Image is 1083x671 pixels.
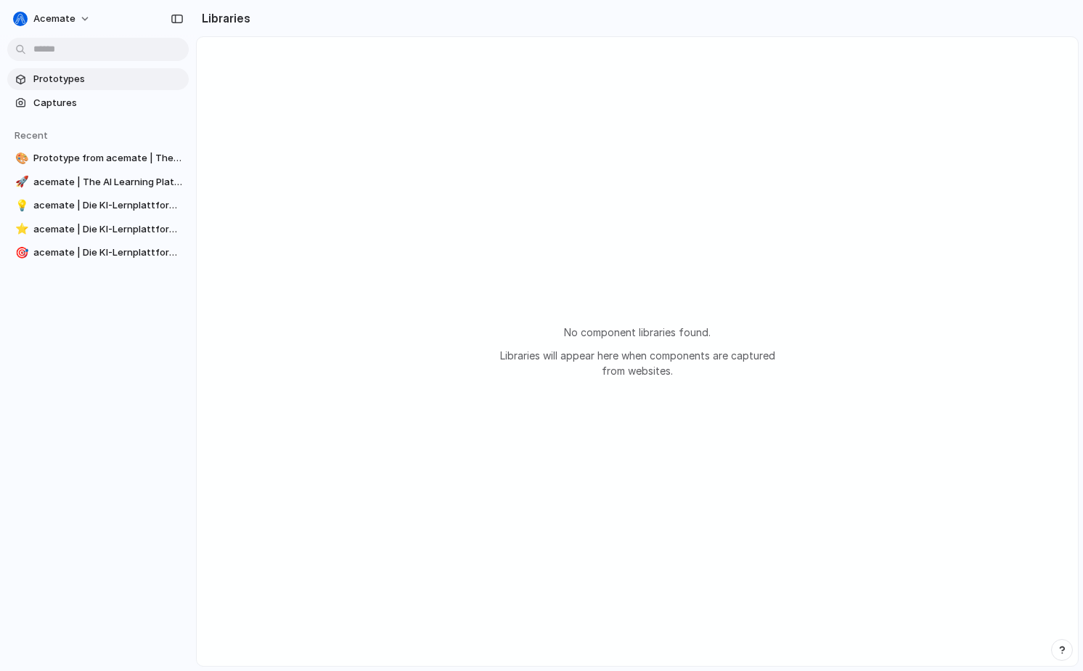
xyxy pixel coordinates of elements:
button: 🎯 [13,245,28,260]
div: ⭐ [15,221,25,237]
p: Libraries will appear here when components are captured from websites. [492,348,782,378]
button: 💡 [13,198,28,213]
span: Captures [33,96,183,110]
span: Prototype from acemate | The AI Learning Platform for Students and Educators [33,151,183,166]
button: acemate [7,7,98,30]
a: Prototypes [7,68,189,90]
div: 🎯 [15,245,25,261]
button: 🎨 [13,151,28,166]
button: 🚀 [13,175,28,190]
a: 💡acemate | Die KI-Lernplattform für Studierende und Lehrende [7,195,189,216]
a: 🎯acemate | Die KI-Lernplattform für Studierende und Lehrende [7,242,189,264]
div: 🎨 [15,150,25,167]
span: acemate | The AI Learning Platform for Students and Educators [33,175,183,190]
span: acemate [33,12,75,26]
p: No component libraries found. [492,325,782,340]
a: Captures [7,92,189,114]
a: ⭐acemate | Die KI-Lernplattform für Studierende und Lehrende [7,219,189,240]
button: ⭐ [13,222,28,237]
a: 🎨Prototype from acemate | The AI Learning Platform for Students and Educators [7,147,189,169]
span: acemate | Die KI-Lernplattform für Studierende und Lehrende [33,222,183,237]
span: Prototypes [33,72,183,86]
a: 🚀acemate | The AI Learning Platform for Students and Educators [7,171,189,193]
span: Recent [15,129,48,141]
div: 🚀 [15,174,25,190]
span: acemate | Die KI-Lernplattform für Studierende und Lehrende [33,245,183,260]
div: 💡 [15,198,25,214]
h2: Libraries [196,9,250,27]
span: acemate | Die KI-Lernplattform für Studierende und Lehrende [33,198,183,213]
